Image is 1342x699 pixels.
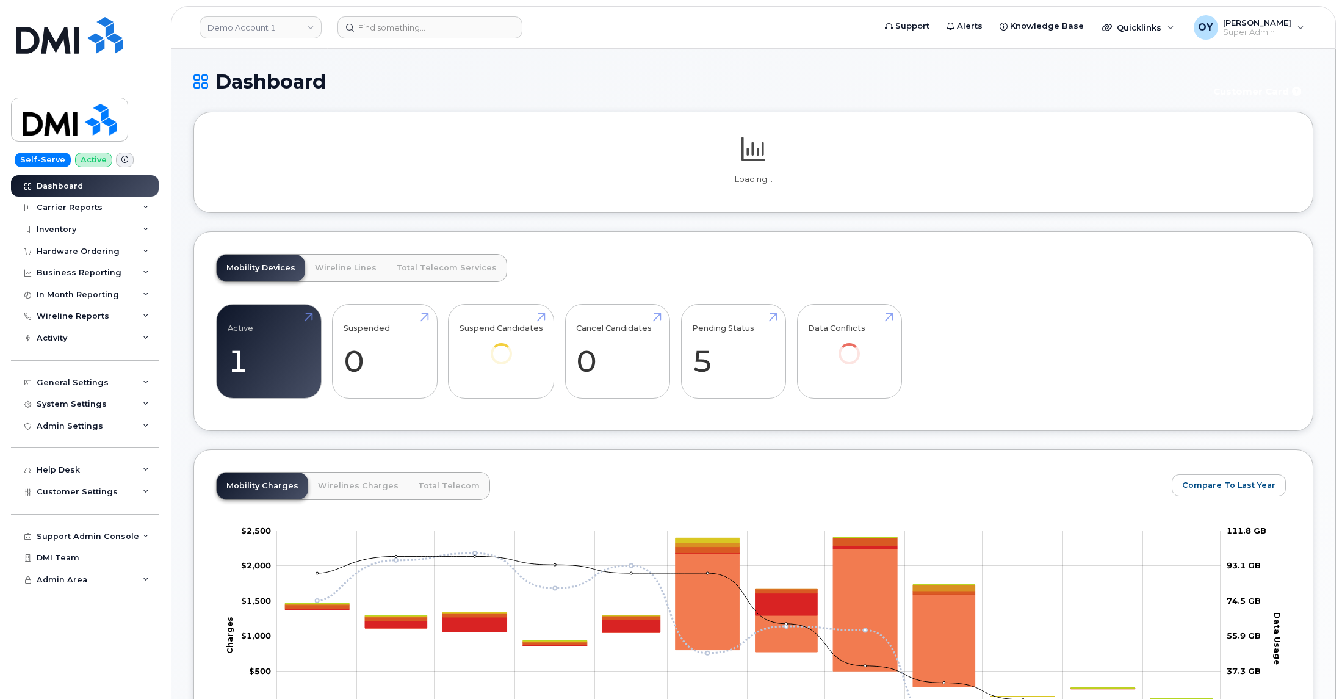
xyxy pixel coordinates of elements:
[305,255,386,281] a: Wireline Lines
[241,596,271,606] tspan: $1,500
[249,666,271,676] tspan: $500
[1227,526,1266,535] tspan: 111.8 GB
[1227,631,1261,640] tspan: 55.9 GB
[216,174,1291,185] p: Loading...
[308,473,408,499] a: Wirelines Charges
[228,311,310,392] a: Active 1
[241,526,271,535] tspan: $2,500
[808,311,890,382] a: Data Conflicts
[1227,560,1261,570] tspan: 93.1 GB
[386,255,507,281] a: Total Telecom Services
[1182,479,1275,491] span: Compare To Last Year
[217,473,308,499] a: Mobility Charges
[1227,596,1261,606] tspan: 74.5 GB
[692,311,774,392] a: Pending Status 5
[193,71,1197,92] h1: Dashboard
[241,596,271,606] g: $0
[460,311,543,382] a: Suspend Candidates
[249,666,271,676] g: $0
[576,311,658,392] a: Cancel Candidates 0
[1272,612,1282,665] tspan: Data Usage
[344,311,426,392] a: Suspended 0
[241,560,271,570] g: $0
[241,631,271,640] tspan: $1,000
[408,473,489,499] a: Total Telecom
[1203,81,1313,102] button: Customer Card
[217,255,305,281] a: Mobility Devices
[241,631,271,640] g: $0
[1227,666,1261,676] tspan: 37.3 GB
[241,526,271,535] g: $0
[1172,474,1286,496] button: Compare To Last Year
[225,617,234,654] tspan: Charges
[241,560,271,570] tspan: $2,000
